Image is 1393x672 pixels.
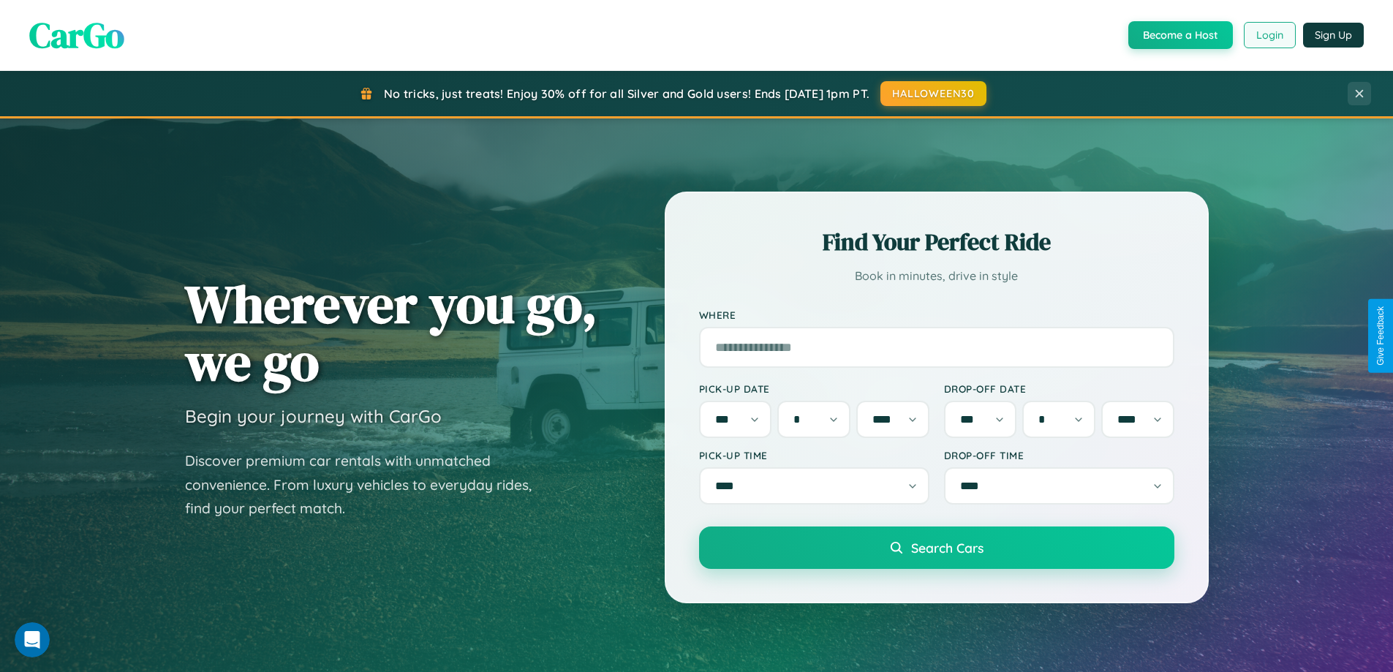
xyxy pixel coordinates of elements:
[185,275,597,390] h1: Wherever you go, we go
[1128,21,1233,49] button: Become a Host
[185,449,551,521] p: Discover premium car rentals with unmatched convenience. From luxury vehicles to everyday rides, ...
[699,309,1174,321] label: Where
[699,526,1174,569] button: Search Cars
[699,449,929,461] label: Pick-up Time
[944,449,1174,461] label: Drop-off Time
[880,81,986,106] button: HALLOWEEN30
[1303,23,1364,48] button: Sign Up
[1244,22,1296,48] button: Login
[699,226,1174,258] h2: Find Your Perfect Ride
[699,265,1174,287] p: Book in minutes, drive in style
[1375,306,1386,366] div: Give Feedback
[944,382,1174,395] label: Drop-off Date
[911,540,984,556] span: Search Cars
[15,622,50,657] iframe: Intercom live chat
[699,382,929,395] label: Pick-up Date
[384,86,869,101] span: No tricks, just treats! Enjoy 30% off for all Silver and Gold users! Ends [DATE] 1pm PT.
[29,11,124,59] span: CarGo
[185,405,442,427] h3: Begin your journey with CarGo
